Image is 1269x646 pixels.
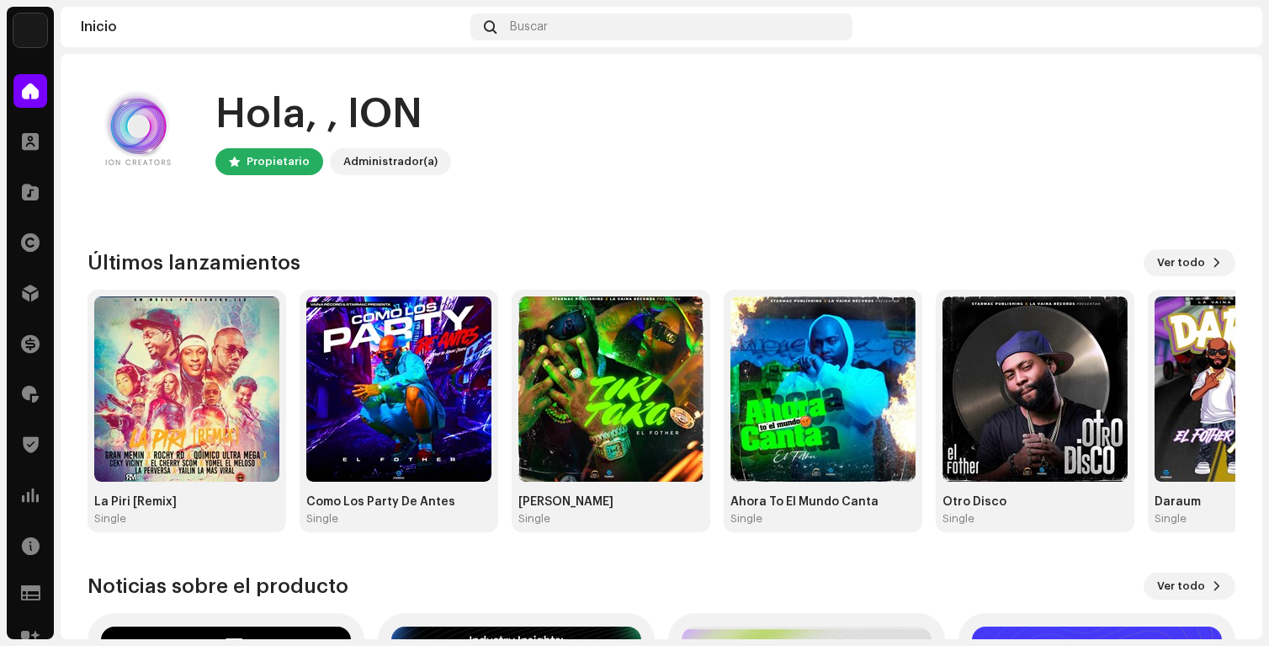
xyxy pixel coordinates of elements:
[942,296,1128,482] img: 261e3305-8093-4978-b42b-bb7d98d33b58
[730,296,916,482] img: dc45cf70-fd0b-4576-a8fa-4aa4dec81958
[1155,512,1187,526] div: Single
[81,20,464,34] div: Inicio
[942,495,1128,509] div: Otro Disco
[88,81,188,182] img: 40fed2f0-ea1d-4322-8f16-b5be3c3a9a79
[215,88,451,141] div: Hola, , ION
[1157,569,1205,603] span: Ver todo
[247,152,310,172] div: Propietario
[510,20,548,34] span: Buscar
[730,512,762,526] div: Single
[13,13,47,47] img: 59a3fc6d-c287-4562-9dd6-e417e362e1a1
[88,249,300,276] h3: Últimos lanzamientos
[343,152,438,172] div: Administrador(a)
[1144,249,1235,276] button: Ver todo
[518,296,704,482] img: beb3d8a6-dee4-44ef-8d33-e5c75f395cae
[88,573,348,600] h3: Noticias sobre el producto
[1144,573,1235,600] button: Ver todo
[306,495,491,509] div: Como Los Party De Antes
[1157,246,1205,280] span: Ver todo
[306,296,491,482] img: c5d48938-c9f2-40dd-9ddf-b173bb15826e
[94,512,126,526] div: Single
[518,512,550,526] div: Single
[94,296,279,482] img: 7bde3c7b-2f48-4569-ba06-a38496c20364
[942,512,974,526] div: Single
[518,495,704,509] div: [PERSON_NAME]
[306,512,338,526] div: Single
[730,495,916,509] div: Ahora To El Mundo Canta
[94,495,279,509] div: La Piri [Remix]
[1215,13,1242,40] img: 40fed2f0-ea1d-4322-8f16-b5be3c3a9a79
